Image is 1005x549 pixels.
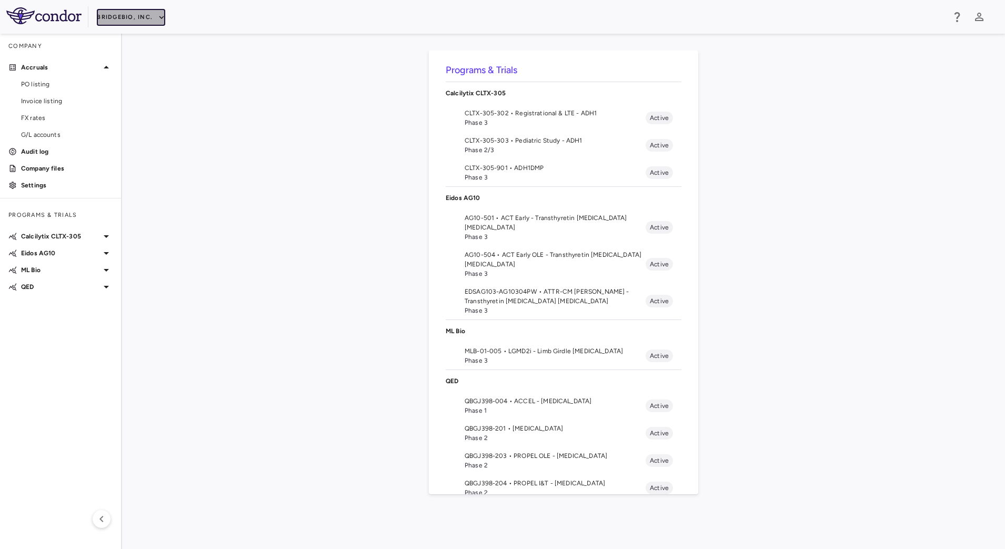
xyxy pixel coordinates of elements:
[446,82,681,104] div: Calcilytix CLTX-305
[646,428,673,438] span: Active
[446,132,681,159] li: CLTX-305-303 • Pediatric Study - ADH1Phase 2/3Active
[646,223,673,232] span: Active
[21,147,113,156] p: Audit log
[465,451,646,461] span: QBGJ398-203 • PROPEL OLE - [MEDICAL_DATA]
[21,63,100,72] p: Accruals
[465,145,646,155] span: Phase 2/3
[646,259,673,269] span: Active
[465,118,646,127] span: Phase 3
[465,346,646,356] span: MLB-01-005 • LGMD2i - Limb Girdle [MEDICAL_DATA]
[646,483,673,493] span: Active
[6,7,82,24] img: logo-full-BYUhSk78.svg
[446,474,681,502] li: QBGJ398-204 • PROPEL I&T - [MEDICAL_DATA]Phase 2Active
[465,488,646,497] span: Phase 2
[21,130,113,139] span: G/L accounts
[21,96,113,106] span: Invoice listing
[446,370,681,392] div: QED
[21,164,113,173] p: Company files
[646,113,673,123] span: Active
[465,269,646,278] span: Phase 3
[446,326,681,336] p: ML Bio
[465,108,646,118] span: CLTX-305-302 • Registrational & LTE - ADH1
[465,173,646,182] span: Phase 3
[21,282,100,292] p: QED
[446,447,681,474] li: QBGJ398-203 • PROPEL OLE - [MEDICAL_DATA]Phase 2Active
[446,63,681,77] h6: Programs & Trials
[465,250,646,269] span: AG10-504 • ACT Early OLE - Transthyretin [MEDICAL_DATA] [MEDICAL_DATA]
[465,287,646,306] span: EDSAG103-AG10304PW • ATTR-CM [PERSON_NAME] - Transthyretin [MEDICAL_DATA] [MEDICAL_DATA]
[646,168,673,177] span: Active
[465,213,646,232] span: AG10-501 • ACT Early - Transthyretin [MEDICAL_DATA] [MEDICAL_DATA]
[446,342,681,370] li: MLB-01-005 • LGMD2i - Limb Girdle [MEDICAL_DATA]Phase 3Active
[446,420,681,447] li: QBGJ398-201 • [MEDICAL_DATA]Phase 2Active
[21,113,113,123] span: FX rates
[646,351,673,361] span: Active
[465,433,646,443] span: Phase 2
[465,356,646,365] span: Phase 3
[21,181,113,190] p: Settings
[646,141,673,150] span: Active
[646,401,673,411] span: Active
[465,478,646,488] span: QBGJ398-204 • PROPEL I&T - [MEDICAL_DATA]
[446,320,681,342] div: ML Bio
[465,232,646,242] span: Phase 3
[465,396,646,406] span: QBGJ398-004 • ACCEL - [MEDICAL_DATA]
[465,163,646,173] span: CLTX-305-901 • ADH1DMP
[21,232,100,241] p: Calcilytix CLTX-305
[646,456,673,465] span: Active
[446,187,681,209] div: Eidos AG10
[446,246,681,283] li: AG10-504 • ACT Early OLE - Transthyretin [MEDICAL_DATA] [MEDICAL_DATA]Phase 3Active
[446,104,681,132] li: CLTX-305-302 • Registrational & LTE - ADH1Phase 3Active
[446,193,681,203] p: Eidos AG10
[97,9,165,26] button: BridgeBio, Inc.
[21,79,113,89] span: PO listing
[446,392,681,420] li: QBGJ398-004 • ACCEL - [MEDICAL_DATA]Phase 1Active
[446,159,681,186] li: CLTX-305-901 • ADH1DMPPhase 3Active
[21,248,100,258] p: Eidos AG10
[465,136,646,145] span: CLTX-305-303 • Pediatric Study - ADH1
[446,376,681,386] p: QED
[446,283,681,320] li: EDSAG103-AG10304PW • ATTR-CM [PERSON_NAME] - Transthyretin [MEDICAL_DATA] [MEDICAL_DATA]Phase 3Ac...
[465,406,646,415] span: Phase 1
[446,209,681,246] li: AG10-501 • ACT Early - Transthyretin [MEDICAL_DATA] [MEDICAL_DATA]Phase 3Active
[465,461,646,470] span: Phase 2
[465,424,646,433] span: QBGJ398-201 • [MEDICAL_DATA]
[465,306,646,315] span: Phase 3
[446,88,681,98] p: Calcilytix CLTX-305
[21,265,100,275] p: ML Bio
[646,296,673,306] span: Active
